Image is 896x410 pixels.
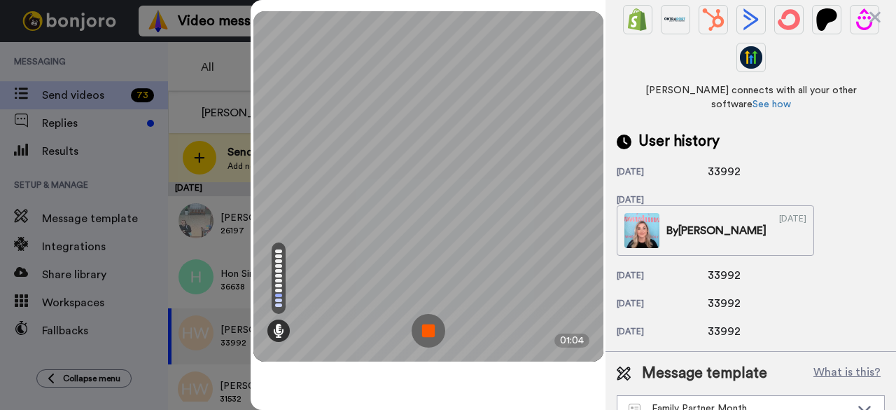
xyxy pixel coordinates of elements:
div: [DATE] [617,166,708,180]
span: Message template [642,363,767,384]
a: By[PERSON_NAME][DATE] [617,205,814,256]
div: By [PERSON_NAME] [666,222,766,239]
div: 33992 [708,323,778,340]
div: [DATE] [617,194,708,205]
div: [DATE] [779,213,806,248]
a: See how [752,100,791,109]
div: [DATE] [617,270,708,284]
div: 01:04 [554,334,589,348]
div: [DATE] [617,326,708,340]
button: What is this? [809,363,885,384]
div: 33992 [708,163,778,180]
img: 28c498d9-7d26-4109-a000-9b5131d46faa-thumb.jpg [624,213,659,248]
div: 33992 [708,267,778,284]
div: 33992 [708,295,778,312]
span: User history [638,131,720,152]
span: [PERSON_NAME] connects with all your other software [617,83,885,111]
img: ic_record_stop.svg [412,314,445,348]
div: [DATE] [617,298,708,312]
